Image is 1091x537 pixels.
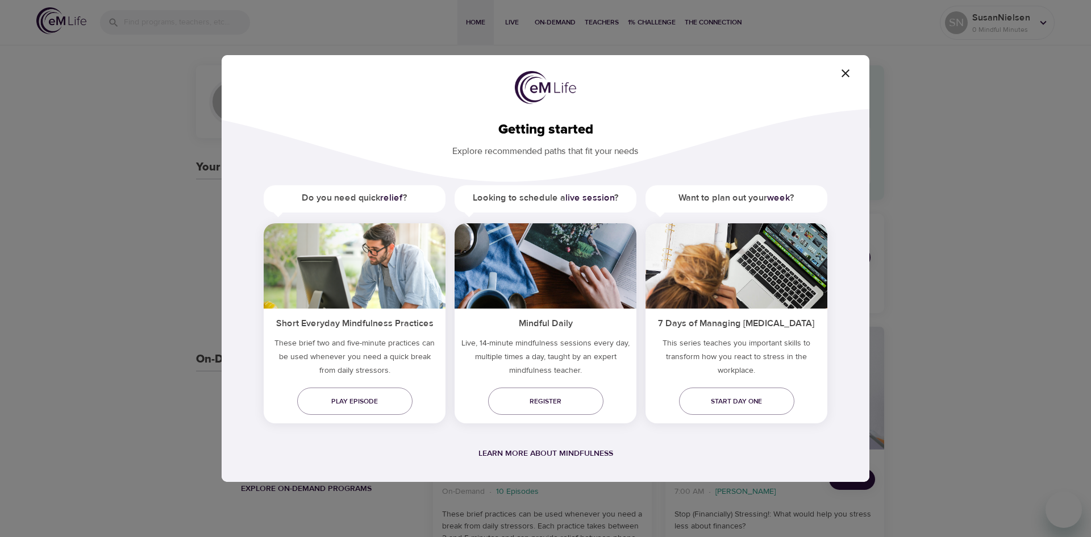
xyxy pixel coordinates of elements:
[488,388,603,415] a: Register
[240,138,851,158] p: Explore recommended paths that fit your needs
[767,192,790,203] a: week
[646,223,827,309] img: ims
[455,185,636,211] h5: Looking to schedule a ?
[264,336,445,382] h5: These brief two and five-minute practices can be used whenever you need a quick break from daily ...
[264,185,445,211] h5: Do you need quick ?
[264,309,445,336] h5: Short Everyday Mindfulness Practices
[455,336,636,382] p: Live, 14-minute mindfulness sessions every day, multiple times a day, taught by an expert mindful...
[646,185,827,211] h5: Want to plan out your ?
[264,223,445,309] img: ims
[240,122,851,138] h2: Getting started
[679,388,794,415] a: Start day one
[455,223,636,309] img: ims
[455,309,636,336] h5: Mindful Daily
[646,309,827,336] h5: 7 Days of Managing [MEDICAL_DATA]
[515,71,576,104] img: logo
[646,336,827,382] p: This series teaches you important skills to transform how you react to stress in the workplace.
[497,396,594,407] span: Register
[688,396,785,407] span: Start day one
[478,448,613,459] a: Learn more about mindfulness
[565,192,614,203] a: live session
[297,388,413,415] a: Play episode
[380,192,403,203] a: relief
[306,396,403,407] span: Play episode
